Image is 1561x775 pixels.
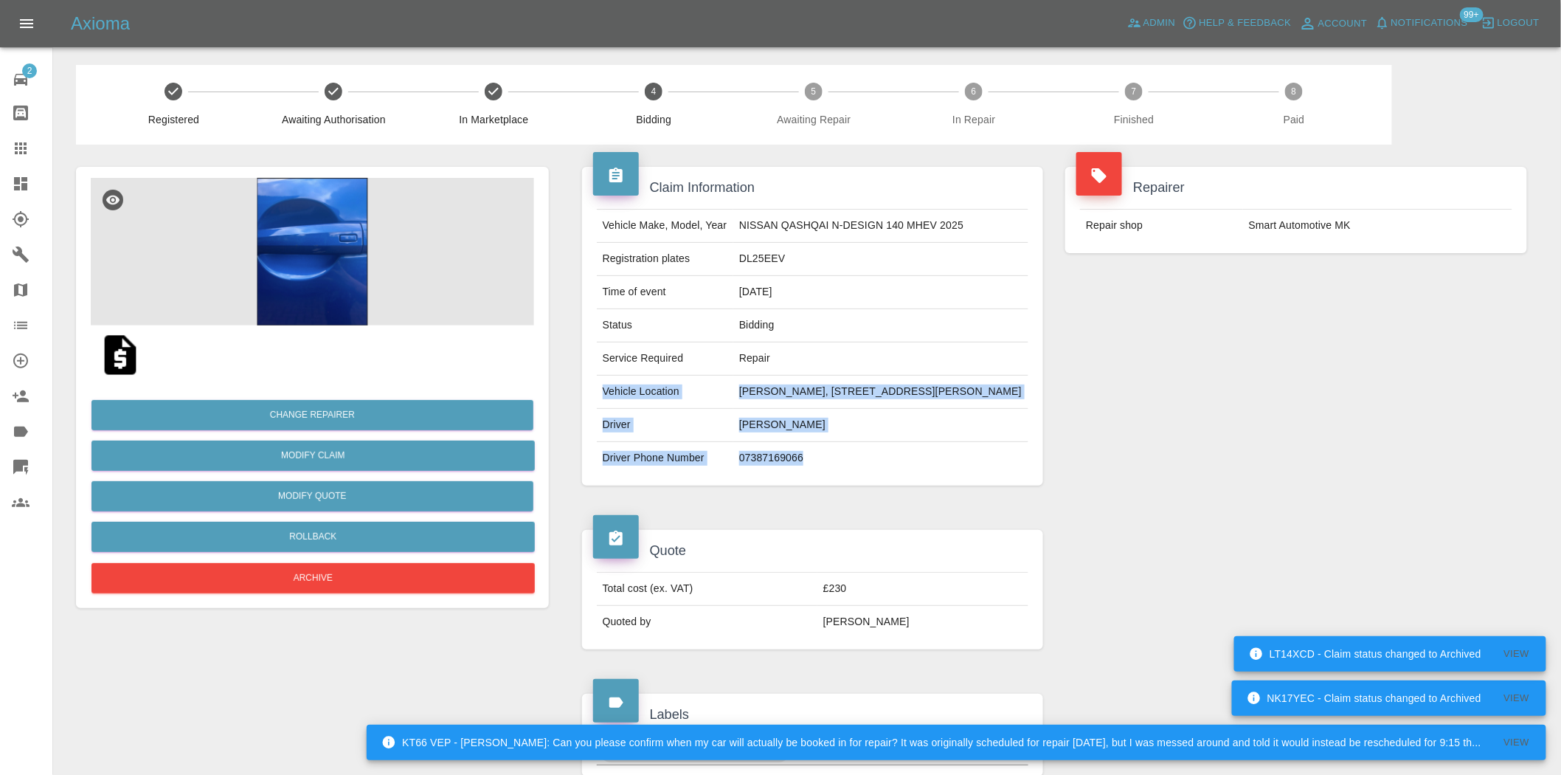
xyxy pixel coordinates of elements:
button: Change Repairer [91,400,533,430]
span: 99+ [1460,7,1484,22]
td: Vehicle Make, Model, Year [597,210,733,243]
td: [PERSON_NAME] [817,606,1028,638]
td: Repair [733,342,1028,376]
div: KT66 VEP - [PERSON_NAME]: Can you please confirm when my car will actually be booked in for repai... [381,729,1481,756]
td: £230 [817,573,1028,606]
td: Status [597,309,733,342]
button: Logout [1478,12,1543,35]
span: Registered [100,112,248,127]
button: Help & Feedback [1179,12,1295,35]
span: Admin [1143,15,1176,32]
a: Admin [1124,12,1180,35]
span: In Repair [900,112,1048,127]
td: Bidding [733,309,1028,342]
span: Awaiting Authorisation [260,112,408,127]
span: Bidding [580,112,728,127]
button: Modify Quote [91,481,533,512]
td: Smart Automotive MK [1243,210,1512,242]
span: Help & Feedback [1199,15,1291,32]
h4: Quote [593,541,1033,561]
button: View [1493,731,1540,754]
td: 07387169066 [733,442,1028,475]
a: Account [1295,12,1371,35]
td: Repair shop [1080,210,1243,242]
td: [PERSON_NAME], [STREET_ADDRESS][PERSON_NAME] [733,376,1028,409]
div: NK17YEC - Claim status changed to Archived [1247,685,1481,712]
text: 8 [1292,86,1297,97]
img: original/767b59a6-a23e-428f-be4f-0ba1bfb66cf1 [97,331,144,379]
td: DL25EEV [733,243,1028,276]
td: Vehicle Location [597,376,733,409]
span: Awaiting Repair [740,112,888,127]
text: 4 [651,86,657,97]
span: Paid [1220,112,1368,127]
button: Rollback [91,522,535,552]
h4: Repairer [1076,178,1516,198]
td: Driver [597,409,733,442]
h4: Labels [593,705,1033,725]
text: 6 [972,86,977,97]
td: Service Required [597,342,733,376]
text: 7 [1132,86,1137,97]
span: Logout [1498,15,1540,32]
text: 5 [811,86,817,97]
button: Archive [91,563,535,593]
button: Notifications [1371,12,1472,35]
td: Driver Phone Number [597,442,733,475]
span: Finished [1060,112,1208,127]
span: 2 [22,63,37,78]
button: Open drawer [9,6,44,41]
td: Registration plates [597,243,733,276]
button: View [1493,687,1540,710]
td: Time of event [597,276,733,309]
td: [PERSON_NAME] [733,409,1028,442]
h5: Axioma [71,12,130,35]
td: Total cost (ex. VAT) [597,573,817,606]
td: Quoted by [597,606,817,638]
span: Account [1318,15,1368,32]
button: View [1493,643,1540,666]
td: NISSAN QASHQAI N-DESIGN 140 MHEV 2025 [733,210,1028,243]
span: Notifications [1391,15,1468,32]
a: Modify Claim [91,441,535,471]
span: In Marketplace [420,112,568,127]
img: ef19ccc4-c207-45e0-95af-5fd12bc34171 [91,178,534,325]
h4: Claim Information [593,178,1033,198]
td: [DATE] [733,276,1028,309]
div: LT14XCD - Claim status changed to Archived [1249,641,1481,667]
